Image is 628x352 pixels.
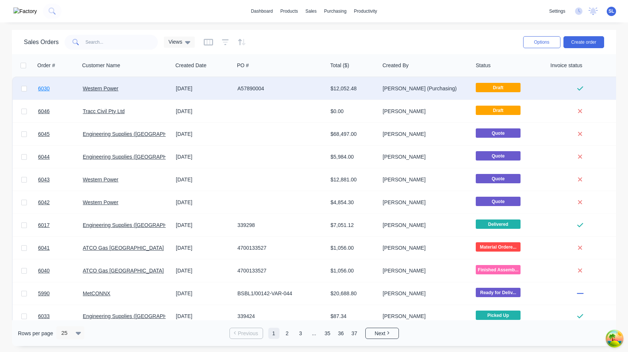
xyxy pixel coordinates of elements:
[331,267,375,274] div: $1,056.00
[38,100,83,122] a: 6046
[382,62,409,69] div: Created By
[523,36,560,48] button: Options
[83,290,110,296] a: MetCONNX
[38,108,50,115] span: 6046
[247,6,276,17] a: dashboard
[383,244,466,252] div: [PERSON_NAME]
[83,199,118,205] a: Western Power
[331,290,375,297] div: $20,688.80
[83,131,209,137] a: Engineering Supplies ([GEOGRAPHIC_DATA]) Pty Ltd
[331,221,375,229] div: $7,051.12
[331,108,375,115] div: $0.00
[38,259,83,282] a: 6040
[82,62,120,69] div: Customer Name
[546,6,569,17] div: settings
[331,199,375,206] div: $4,854.30
[301,6,320,17] div: sales
[38,176,50,183] span: 6043
[176,221,231,229] div: [DATE]
[237,85,320,92] div: A57890004
[331,130,375,138] div: $68,497.00
[83,177,118,183] a: Western Power
[237,221,320,229] div: 339298
[321,6,350,17] div: purchasing
[295,328,306,339] a: Page 3
[383,176,466,183] div: [PERSON_NAME]
[476,219,521,229] span: Delivered
[237,267,320,274] div: 4700133527
[83,245,164,251] a: ATCO Gas [GEOGRAPHIC_DATA]
[38,290,50,297] span: 5990
[230,330,263,337] a: Previous page
[383,130,466,138] div: [PERSON_NAME]
[383,108,466,115] div: [PERSON_NAME]
[176,312,231,320] div: [DATE]
[83,222,209,228] a: Engineering Supplies ([GEOGRAPHIC_DATA]) Pty Ltd
[383,312,466,320] div: [PERSON_NAME]
[237,62,249,69] div: PO #
[375,330,385,337] span: Next
[176,108,231,115] div: [DATE]
[37,62,55,69] div: Order #
[331,85,375,92] div: $12,052.48
[176,199,231,206] div: [DATE]
[38,85,50,92] span: 6030
[550,62,582,69] div: Invoice status
[476,128,521,138] span: Quote
[349,328,360,339] a: Page 37
[366,330,399,337] a: Next page
[383,85,466,92] div: [PERSON_NAME] (Purchasing)
[476,83,521,92] span: Draft
[476,151,521,161] span: Quote
[476,197,521,206] span: Quote
[83,154,209,160] a: Engineering Supplies ([GEOGRAPHIC_DATA]) Pty Ltd
[383,290,466,297] div: [PERSON_NAME]
[175,62,206,69] div: Created Date
[38,305,83,327] a: 6033
[563,36,604,48] button: Create order
[176,85,231,92] div: [DATE]
[237,290,320,297] div: BSBL1/00142-VAR-044
[83,85,118,91] a: Western Power
[85,35,158,50] input: Search...
[238,330,258,337] span: Previous
[38,77,83,100] a: 6030
[476,288,521,297] span: Ready for Deliv...
[607,331,622,346] button: Open Tanstack query devtools
[476,106,521,115] span: Draft
[38,168,83,191] a: 6043
[476,311,521,320] span: Picked Up
[383,199,466,206] div: [PERSON_NAME]
[38,191,83,214] a: 6042
[226,328,402,339] ul: Pagination
[24,38,59,46] h1: Sales Orders
[331,312,375,320] div: $87.34
[38,282,83,305] a: 5990
[168,38,182,46] span: Views
[176,153,231,161] div: [DATE]
[38,244,50,252] span: 6041
[38,221,50,229] span: 6017
[38,199,50,206] span: 6042
[176,290,231,297] div: [DATE]
[276,6,301,17] div: products
[38,267,50,274] span: 6040
[331,176,375,183] div: $12,881.00
[322,328,333,339] a: Page 35
[176,244,231,252] div: [DATE]
[13,7,37,15] img: Factory
[237,244,320,252] div: 4700133527
[335,328,347,339] a: Page 36
[38,312,50,320] span: 6033
[38,214,83,236] a: 6017
[331,153,375,161] div: $5,984.00
[38,130,50,138] span: 6045
[331,244,375,252] div: $1,056.00
[350,6,381,17] div: productivity
[83,268,164,274] a: ATCO Gas [GEOGRAPHIC_DATA]
[330,62,349,69] div: Total ($)
[476,174,521,183] span: Quote
[309,328,320,339] a: Jump forward
[176,267,231,274] div: [DATE]
[282,328,293,339] a: Page 2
